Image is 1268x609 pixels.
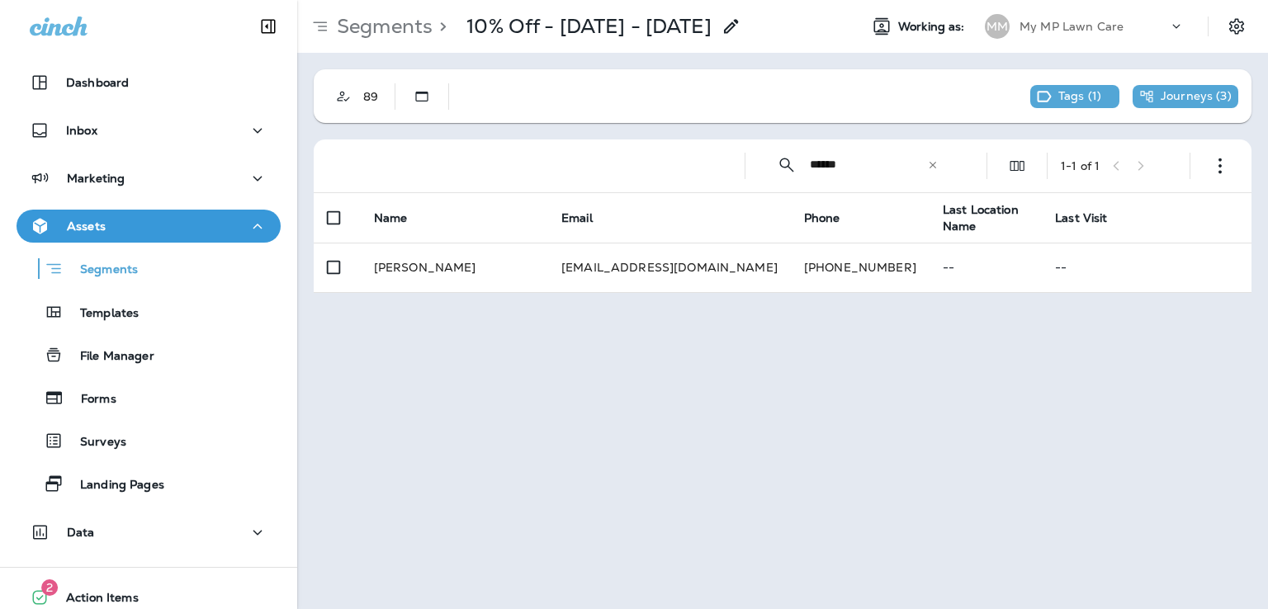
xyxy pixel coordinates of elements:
p: Templates [64,306,139,322]
p: Segments [330,14,433,39]
p: Segments [64,262,138,279]
p: Tags ( 1 ) [1058,89,1101,104]
p: Forms [64,392,116,408]
span: Working as: [898,20,968,34]
span: Last Visit [1055,210,1107,225]
div: 1 - 1 of 1 [1061,159,1100,172]
p: Journeys ( 3 ) [1161,89,1232,104]
td: [PHONE_NUMBER] [791,243,930,292]
span: Phone [804,210,840,225]
button: Surveys [17,423,281,458]
div: 10% Off - Oct 16 - 31, 2023 [466,14,712,39]
button: Forms [17,380,281,415]
button: Templates [17,295,281,329]
span: Name [374,210,408,225]
button: File Manager [17,338,281,372]
span: 2 [41,579,58,596]
button: Collapse Sidebar [245,10,291,43]
button: Landing Pages [17,466,281,501]
p: 10% Off - [DATE] - [DATE] [466,14,712,39]
button: Settings [1222,12,1251,41]
span: Last Location Name [943,202,1019,234]
span: Email [561,210,593,225]
button: Assets [17,210,281,243]
button: Data [17,516,281,549]
button: Edit Fields [1001,149,1034,182]
button: Dashboard [17,66,281,99]
td: [EMAIL_ADDRESS][DOMAIN_NAME] [548,243,791,292]
p: Landing Pages [64,478,164,493]
p: Dashboard [66,76,129,89]
p: -- [1055,261,1238,274]
button: Static [405,80,438,113]
p: File Manager [64,349,154,365]
p: > [433,14,447,39]
div: MM [985,14,1010,39]
p: Inbox [66,124,97,137]
button: Customer Only [327,80,360,113]
div: 89 [360,90,395,103]
button: Marketing [17,162,281,195]
button: Inbox [17,114,281,147]
td: [PERSON_NAME] [361,243,548,292]
p: My MP Lawn Care [1020,20,1124,33]
p: Surveys [64,435,126,451]
p: Data [67,526,95,539]
p: Marketing [67,172,125,185]
p: -- [943,261,1029,274]
button: Segments [17,251,281,286]
button: Collapse Search [770,149,803,182]
p: Assets [67,220,106,233]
